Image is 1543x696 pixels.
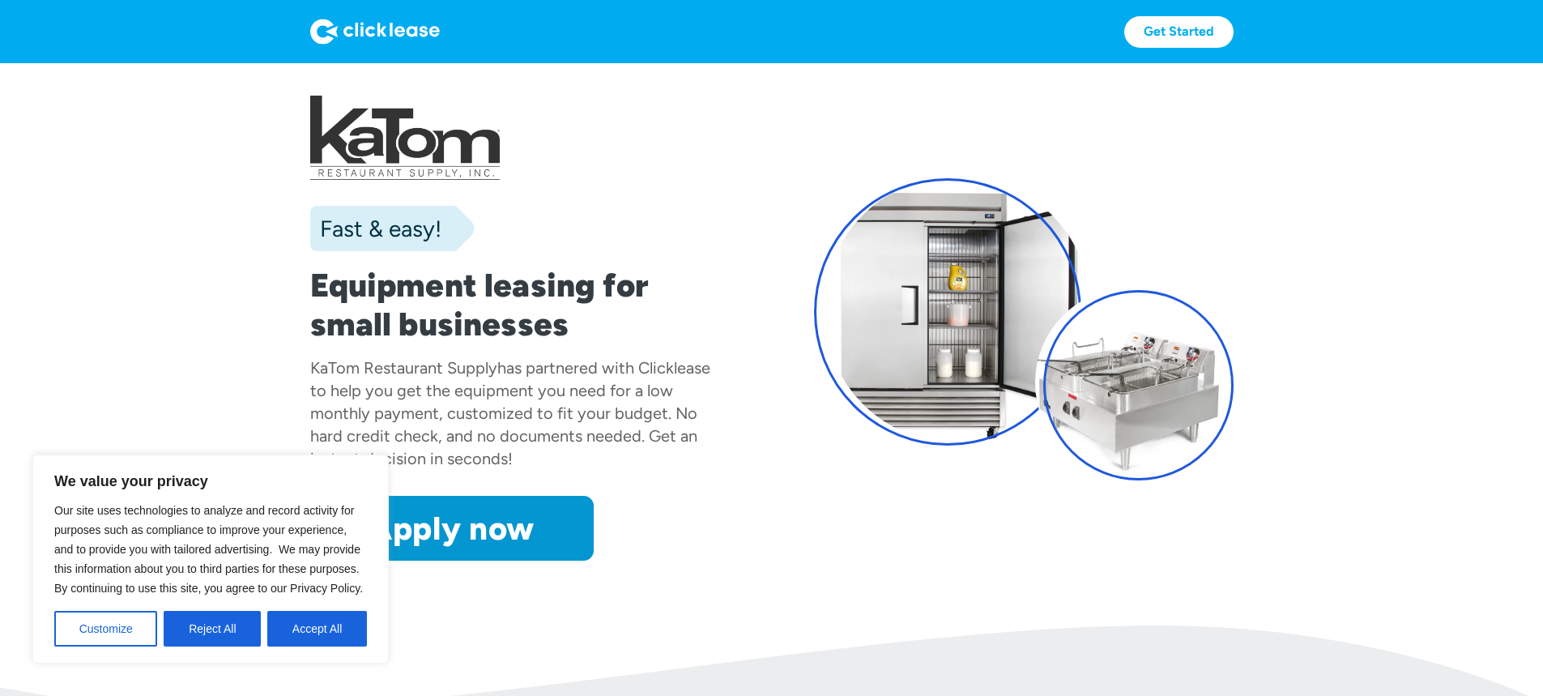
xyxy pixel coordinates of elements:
[32,455,389,664] div: We value your privacy
[310,358,710,468] div: has partnered with Clicklease to help you get the equipment you need for a low monthly payment, c...
[54,611,157,647] button: Customize
[310,266,730,344] h1: Equipment leasing for small businesses
[1124,16,1234,48] a: Get Started
[310,212,441,245] div: Fast & easy!
[310,358,497,378] div: KaTom Restaurant Supply
[54,504,363,595] span: Our site uses technologies to analyze and record activity for purposes such as compliance to impr...
[267,611,367,647] button: Accept All
[310,496,594,561] a: Apply now
[164,611,261,647] button: Reject All
[310,19,440,45] img: Logo
[54,472,367,491] p: We value your privacy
